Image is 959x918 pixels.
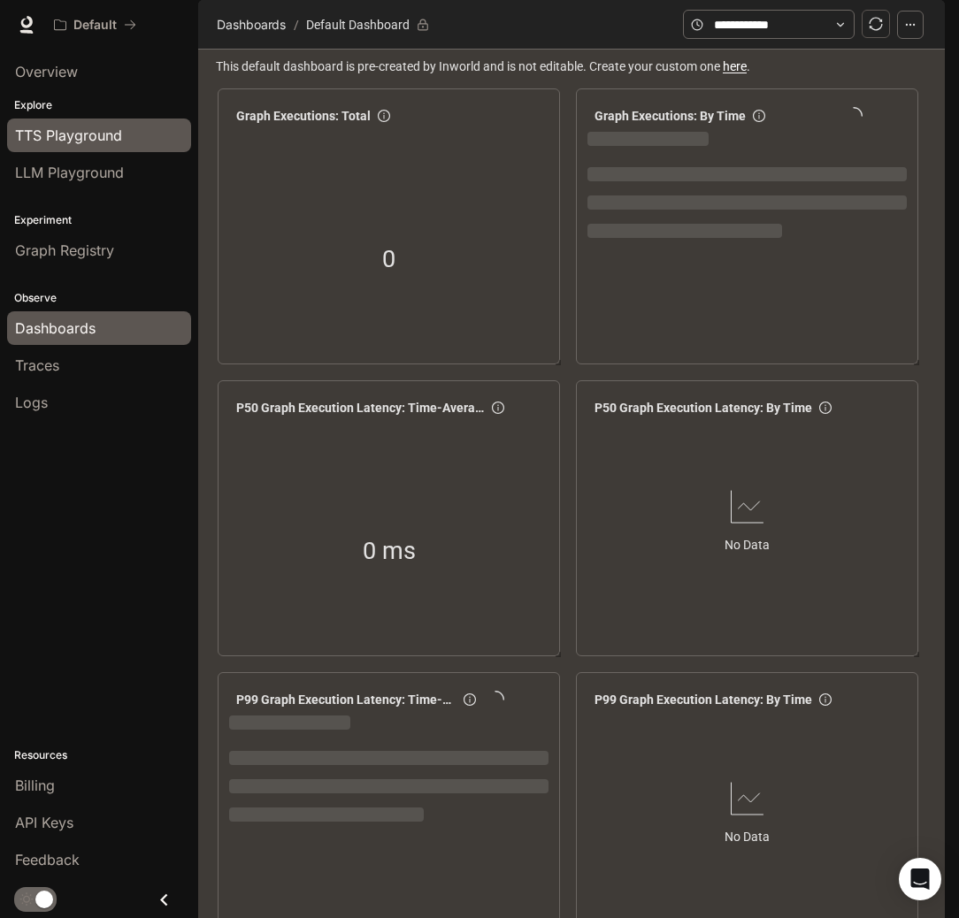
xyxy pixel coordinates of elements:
[382,241,395,279] span: 0
[303,8,413,42] article: Default Dashboard
[216,57,931,76] span: This default dashboard is pre-created by Inworld and is not editable. Create your custom one .
[725,535,770,555] article: No Data
[212,14,290,35] button: Dashboards
[378,110,390,122] span: info-circle
[899,858,941,900] div: Open Intercom Messenger
[363,532,416,570] span: 0 ms
[723,59,747,73] a: here
[236,106,371,126] span: Graph Executions: Total
[819,402,832,414] span: info-circle
[73,18,117,33] p: Default
[464,693,476,706] span: info-circle
[845,107,863,125] span: loading
[46,7,144,42] button: All workspaces
[217,14,286,35] span: Dashboards
[819,693,832,706] span: info-circle
[294,15,299,34] span: /
[492,402,504,414] span: info-circle
[236,690,456,709] span: P99 Graph Execution Latency: Time-Averaged
[595,690,812,709] span: P99 Graph Execution Latency: By Time
[595,398,812,417] span: P50 Graph Execution Latency: By Time
[753,110,765,122] span: info-circle
[725,827,770,846] article: No Data
[236,398,485,417] span: P50 Graph Execution Latency: Time-Averaged
[869,17,883,31] span: sync
[595,106,746,126] span: Graph Executions: By Time
[487,691,504,708] span: loading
